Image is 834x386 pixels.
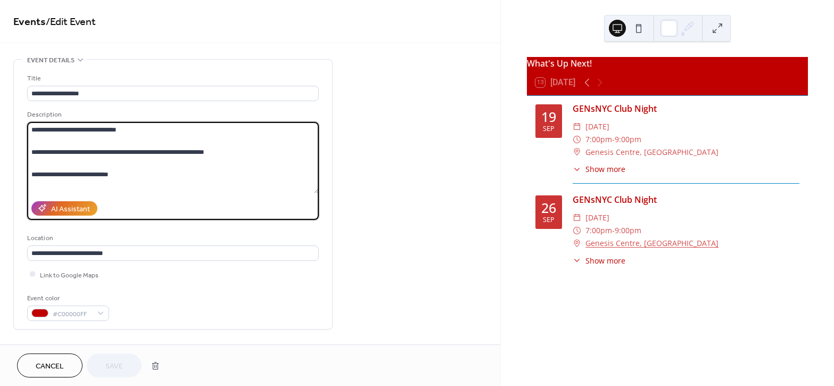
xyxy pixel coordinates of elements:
[31,201,97,216] button: AI Assistant
[585,237,719,250] a: Genesis Centre, [GEOGRAPHIC_DATA]
[13,12,46,32] a: Events
[40,269,98,281] span: Link to Google Maps
[36,361,64,372] span: Cancel
[541,201,556,215] div: 26
[27,73,317,84] div: Title
[51,203,90,215] div: AI Assistant
[585,133,612,146] span: 7:00pm
[585,120,609,133] span: [DATE]
[27,109,317,120] div: Description
[17,354,82,377] button: Cancel
[615,224,641,237] span: 9:00pm
[573,255,581,266] div: ​
[27,293,107,304] div: Event color
[27,342,75,354] span: Date and time
[573,237,581,250] div: ​
[543,217,555,224] div: Sep
[541,110,556,124] div: 19
[543,126,555,133] div: Sep
[573,102,799,115] div: GENsNYC Club Night
[585,146,719,159] span: Genesis Centre, [GEOGRAPHIC_DATA]
[585,211,609,224] span: [DATE]
[527,57,808,70] div: What's Up Next!
[573,211,581,224] div: ​
[585,255,625,266] span: Show more
[573,146,581,159] div: ​
[573,224,581,237] div: ​
[573,193,799,206] div: GENsNYC Club Night
[615,133,641,146] span: 9:00pm
[612,133,615,146] span: -
[27,233,317,244] div: Location
[585,163,625,175] span: Show more
[27,55,75,66] span: Event details
[573,120,581,133] div: ​
[573,255,625,266] button: ​Show more
[612,224,615,237] span: -
[46,12,96,32] span: / Edit Event
[573,133,581,146] div: ​
[585,224,612,237] span: 7:00pm
[53,308,92,319] span: #C00000FF
[573,163,625,175] button: ​Show more
[573,163,581,175] div: ​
